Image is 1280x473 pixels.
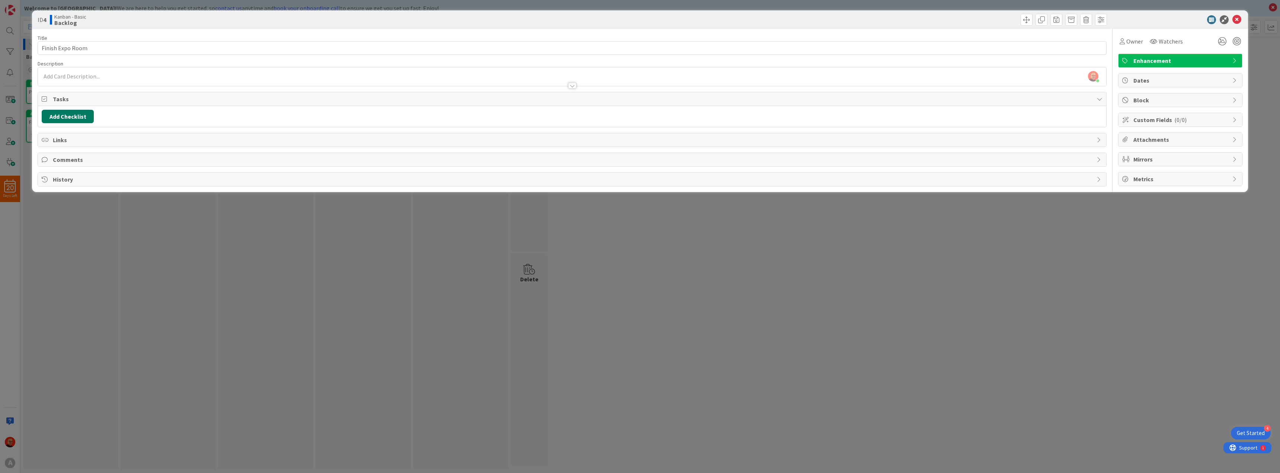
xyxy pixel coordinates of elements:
[38,15,46,24] span: ID
[1133,96,1229,105] span: Block
[38,60,63,67] span: Description
[53,155,1093,164] span: Comments
[1133,115,1229,124] span: Custom Fields
[54,20,86,26] b: Backlog
[1264,425,1271,432] div: 4
[1174,116,1187,124] span: ( 0/0 )
[54,14,86,20] span: Kanban - Basic
[38,35,47,41] label: Title
[1133,76,1229,85] span: Dates
[1237,429,1265,437] div: Get Started
[43,16,46,23] b: 4
[53,175,1093,184] span: History
[1126,37,1143,46] span: Owner
[53,135,1093,144] span: Links
[1133,135,1229,144] span: Attachments
[39,3,41,9] div: 1
[1159,37,1183,46] span: Watchers
[42,110,94,123] button: Add Checklist
[16,1,34,10] span: Support
[1133,155,1229,164] span: Mirrors
[38,41,1107,55] input: type card name here...
[1231,427,1271,440] div: Open Get Started checklist, remaining modules: 4
[1133,175,1229,183] span: Metrics
[1133,56,1229,65] span: Enhancement
[1088,71,1098,82] img: ACg8ocI49K8iO9pJFs7GFLvGnGQz901OBmyJ3JkfvHyJa0hNDQwfFdJr=s96-c
[53,95,1093,103] span: Tasks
